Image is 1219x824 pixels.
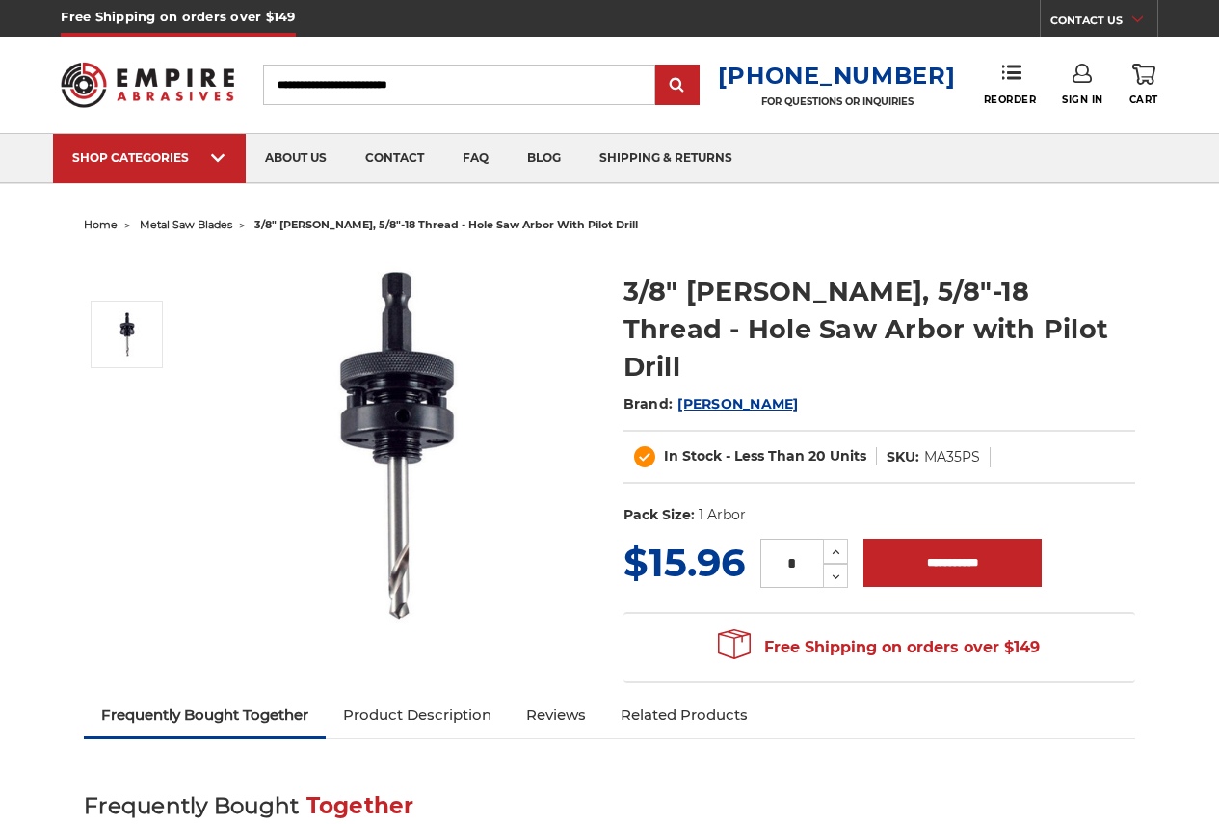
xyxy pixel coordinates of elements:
[677,395,798,412] a: [PERSON_NAME]
[580,134,752,183] a: shipping & returns
[924,447,980,467] dd: MA35PS
[623,505,695,525] dt: Pack Size:
[726,447,805,465] span: - Less Than
[1050,10,1157,37] a: CONTACT US
[699,505,746,525] dd: 1 Arbor
[103,310,151,359] img: 3/8" Hex Shank Arbor with 5/8-18 thread for hole saws
[508,134,580,183] a: blog
[246,134,346,183] a: about us
[443,134,508,183] a: faq
[887,447,919,467] dt: SKU:
[664,447,722,465] span: In Stock
[984,64,1037,105] a: Reorder
[623,395,674,412] span: Brand:
[1129,64,1158,106] a: Cart
[509,694,603,736] a: Reviews
[346,134,443,183] a: contact
[808,447,826,465] span: 20
[718,95,955,108] p: FOR QUESTIONS OR INQUIRIES
[72,150,226,165] div: SHOP CATEGORIES
[1129,93,1158,106] span: Cart
[326,694,509,736] a: Product Description
[623,539,745,586] span: $15.96
[84,218,118,231] a: home
[254,218,638,231] span: 3/8" [PERSON_NAME], 5/8"-18 thread - hole saw arbor with pilot drill
[623,273,1135,385] h1: 3/8" [PERSON_NAME], 5/8"-18 Thread - Hole Saw Arbor with Pilot Drill
[140,218,232,231] a: metal saw blades
[204,253,590,638] img: 3/8" Hex Shank Arbor with 5/8-18 thread for hole saws
[306,792,414,819] span: Together
[603,694,765,736] a: Related Products
[84,694,326,736] a: Frequently Bought Together
[718,62,955,90] a: [PHONE_NUMBER]
[61,51,233,119] img: Empire Abrasives
[984,93,1037,106] span: Reorder
[84,792,299,819] span: Frequently Bought
[718,628,1040,667] span: Free Shipping on orders over $149
[830,447,866,465] span: Units
[1062,93,1103,106] span: Sign In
